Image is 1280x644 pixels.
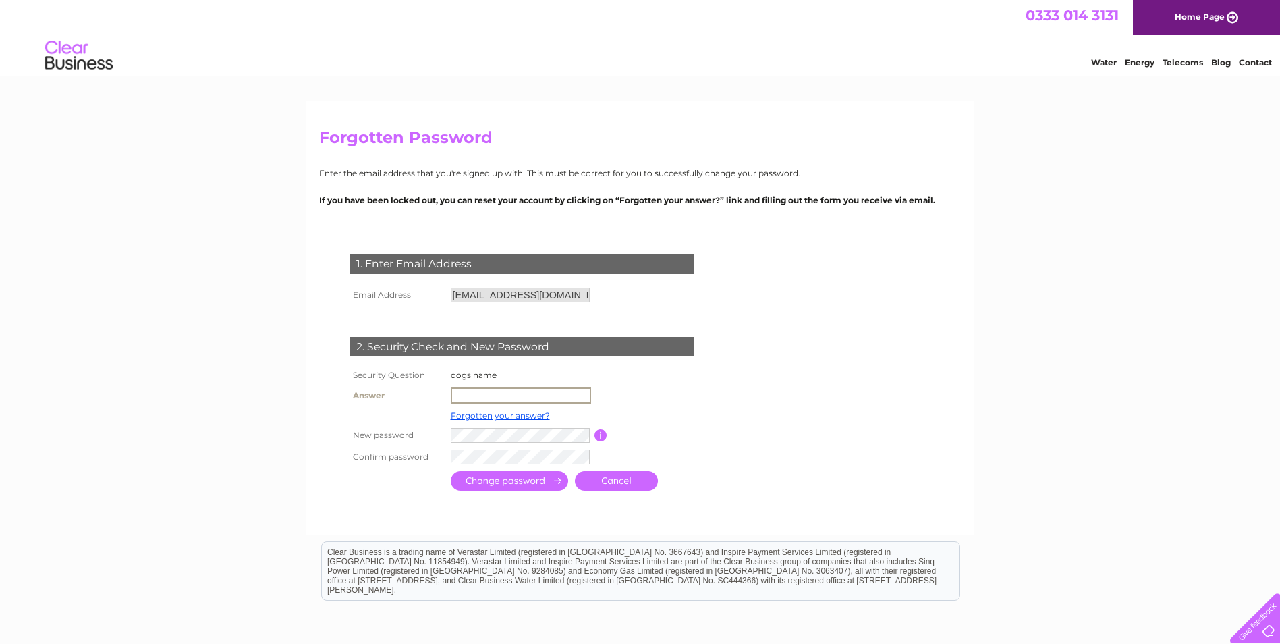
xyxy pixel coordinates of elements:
th: Email Address [346,284,447,306]
p: If you have been locked out, you can reset your account by clicking on “Forgotten your answer?” l... [319,194,962,207]
a: Forgotten your answer? [451,410,550,421]
a: Cancel [575,471,658,491]
input: Submit [451,471,568,491]
div: Clear Business is a trading name of Verastar Limited (registered in [GEOGRAPHIC_DATA] No. 3667643... [322,7,959,65]
th: New password [346,425,447,446]
th: Answer [346,384,447,407]
p: Enter the email address that you're signed up with. This must be correct for you to successfully ... [319,167,962,180]
a: 0333 014 3131 [1026,7,1119,24]
a: Energy [1125,57,1154,68]
th: Confirm password [346,446,447,468]
img: logo.png [45,35,113,76]
h2: Forgotten Password [319,128,962,154]
a: Telecoms [1163,57,1203,68]
div: 2. Security Check and New Password [350,337,694,357]
a: Blog [1211,57,1231,68]
a: Contact [1239,57,1272,68]
a: Water [1091,57,1117,68]
input: Information [594,429,607,441]
div: 1. Enter Email Address [350,254,694,274]
th: Security Question [346,367,447,384]
label: dogs name [451,370,497,380]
